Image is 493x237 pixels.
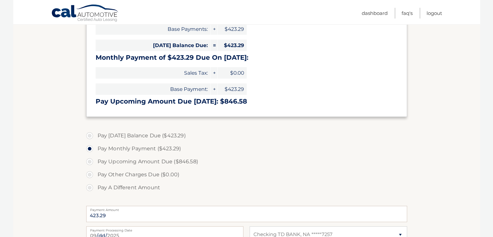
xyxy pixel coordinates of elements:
label: Payment Amount [86,206,407,211]
label: Payment Processing Date [86,226,243,231]
label: Pay Upcoming Amount Due ($846.58) [86,155,407,168]
a: Dashboard [362,8,388,19]
span: + [211,23,217,35]
input: Payment Amount [86,206,407,222]
h3: Monthly Payment of $423.29 Due On [DATE]: [96,54,398,62]
span: = [211,40,217,51]
span: + [211,67,217,79]
span: $423.29 [217,83,247,95]
a: Cal Automotive [51,4,119,23]
span: + [211,83,217,95]
label: Pay A Different Amount [86,181,407,194]
span: $423.29 [217,23,247,35]
span: Sales Tax: [96,67,210,79]
label: Pay Other Charges Due ($0.00) [86,168,407,181]
label: Pay Monthly Payment ($423.29) [86,142,407,155]
span: Base Payment: [96,83,210,95]
span: $423.29 [217,40,247,51]
span: Base Payments: [96,23,210,35]
a: FAQ's [402,8,413,19]
a: Logout [427,8,442,19]
span: [DATE] Balance Due: [96,40,210,51]
label: Pay [DATE] Balance Due ($423.29) [86,129,407,142]
span: $0.00 [217,67,247,79]
h3: Pay Upcoming Amount Due [DATE]: $846.58 [96,97,398,106]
